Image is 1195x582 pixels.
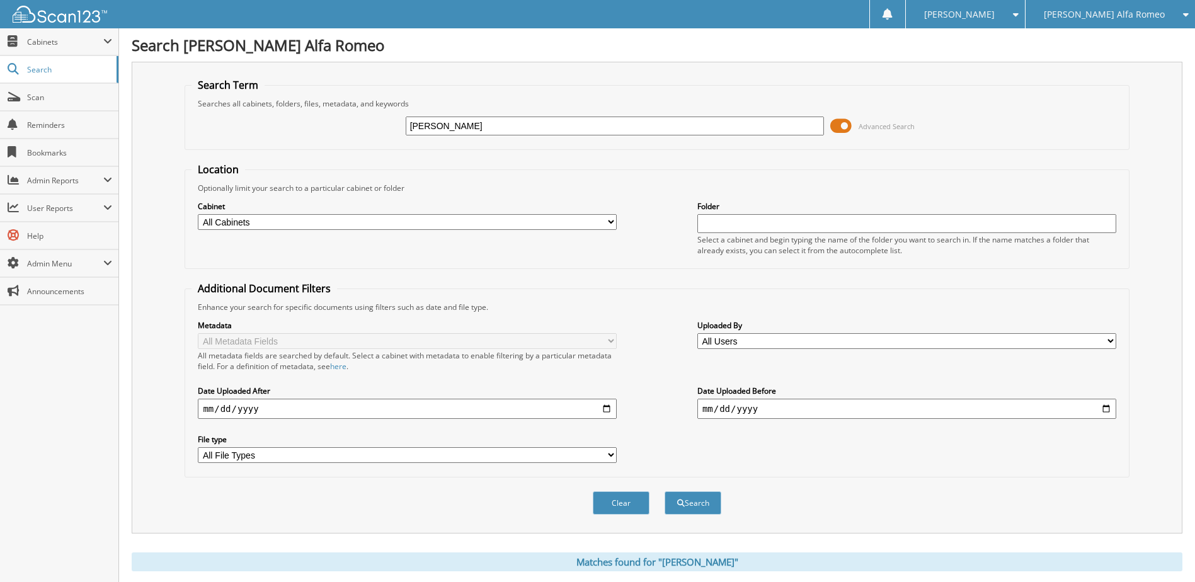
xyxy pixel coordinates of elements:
[27,231,112,241] span: Help
[697,320,1116,331] label: Uploaded By
[192,98,1122,109] div: Searches all cabinets, folders, files, metadata, and keywords
[198,201,617,212] label: Cabinet
[27,64,110,75] span: Search
[132,552,1182,571] div: Matches found for "[PERSON_NAME]"
[593,491,649,515] button: Clear
[198,385,617,396] label: Date Uploaded After
[192,183,1122,193] div: Optionally limit your search to a particular cabinet or folder
[27,147,112,158] span: Bookmarks
[924,11,995,18] span: [PERSON_NAME]
[13,6,107,23] img: scan123-logo-white.svg
[697,385,1116,396] label: Date Uploaded Before
[859,122,915,131] span: Advanced Search
[192,302,1122,312] div: Enhance your search for specific documents using filters such as date and file type.
[132,35,1182,55] h1: Search [PERSON_NAME] Alfa Romeo
[27,92,112,103] span: Scan
[665,491,721,515] button: Search
[697,399,1116,419] input: end
[1044,11,1165,18] span: [PERSON_NAME] Alfa Romeo
[27,175,103,186] span: Admin Reports
[192,163,245,176] legend: Location
[192,78,265,92] legend: Search Term
[27,258,103,269] span: Admin Menu
[27,120,112,130] span: Reminders
[330,361,346,372] a: here
[697,234,1116,256] div: Select a cabinet and begin typing the name of the folder you want to search in. If the name match...
[27,203,103,214] span: User Reports
[198,399,617,419] input: start
[198,320,617,331] label: Metadata
[192,282,337,295] legend: Additional Document Filters
[27,37,103,47] span: Cabinets
[198,350,617,372] div: All metadata fields are searched by default. Select a cabinet with metadata to enable filtering b...
[198,434,617,445] label: File type
[697,201,1116,212] label: Folder
[27,286,112,297] span: Announcements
